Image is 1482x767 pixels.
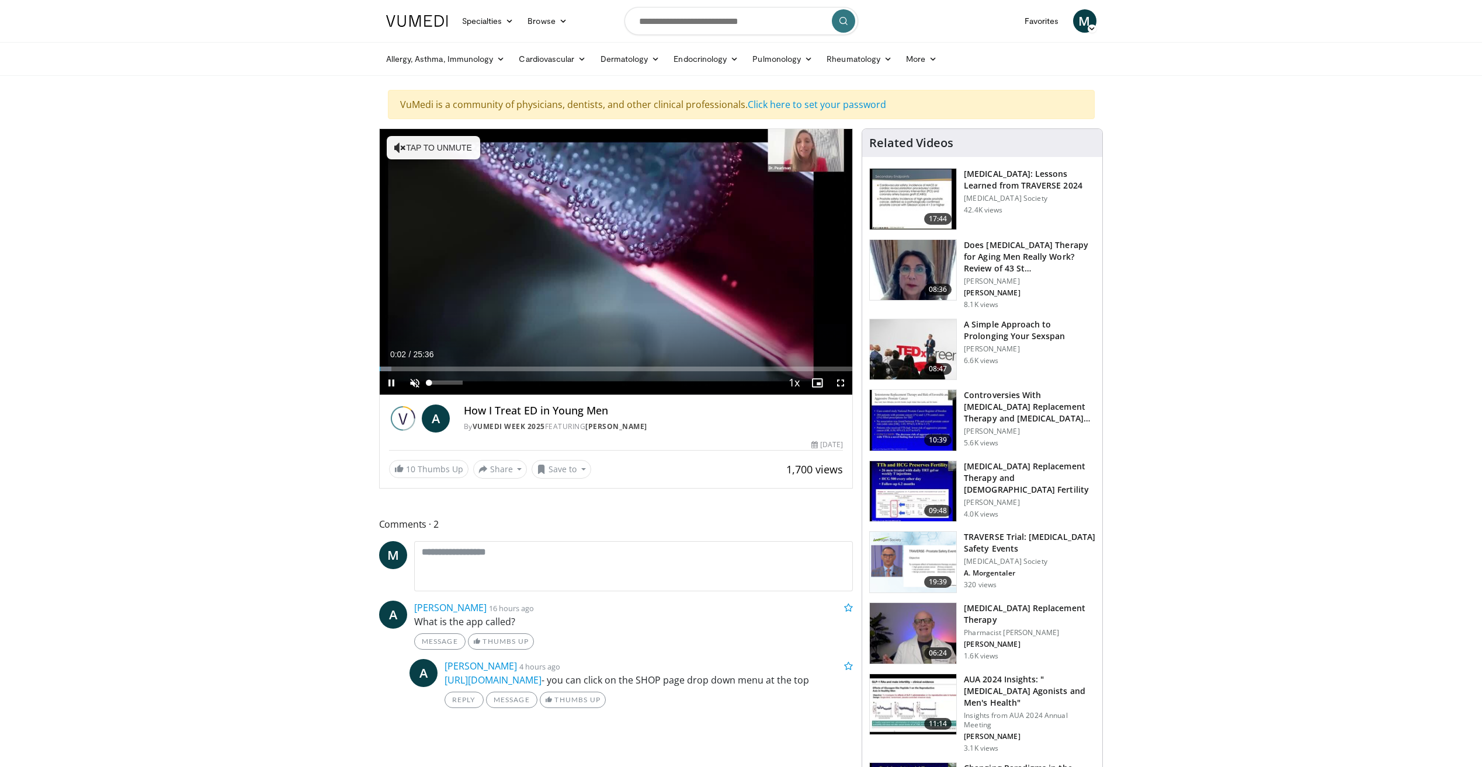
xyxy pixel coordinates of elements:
[379,47,512,71] a: Allergy, Asthma, Immunology
[924,284,952,295] span: 08:36
[924,505,952,517] span: 09:48
[468,633,534,650] a: Thumbs Up
[1018,9,1066,33] a: Favorites
[413,350,433,359] span: 25:36
[379,601,407,629] a: A
[964,300,998,309] p: 8.1K views
[429,381,463,385] div: Volume Level
[964,438,998,448] p: 5.6K views
[869,602,1095,664] a: 06:24 [MEDICAL_DATA] Replacement Therapy Pharmacist [PERSON_NAME] [PERSON_NAME] 1.6K views
[924,576,952,588] span: 19:39
[964,427,1095,436] p: [PERSON_NAME]
[403,371,426,395] button: Unmute
[389,405,417,433] img: Vumedi Week 2025
[964,344,1095,354] p: [PERSON_NAME]
[414,601,487,614] a: [PERSON_NAME]
[532,460,591,479] button: Save to
[745,47,820,71] a: Pulmonology
[445,673,853,687] p: - you can click on the SHOP page drop down menu at the top
[924,363,952,375] span: 08:47
[379,517,853,532] span: Comments 2
[924,718,952,730] span: 11:14
[585,421,647,431] a: [PERSON_NAME]
[409,350,411,359] span: /
[414,615,853,629] p: What is the app called?
[512,47,593,71] a: Cardiovascular
[594,47,667,71] a: Dermatology
[464,405,844,417] h4: How I Treat ED in Young Men
[869,319,1095,381] a: 08:47 A Simple Approach to Prolonging Your Sexspan [PERSON_NAME] 6.6K views
[473,460,527,479] button: Share
[924,434,952,446] span: 10:39
[964,168,1095,191] h3: [MEDICAL_DATA]: Lessons Learned from TRAVERSE 2024
[964,389,1095,424] h3: Controversies With [MEDICAL_DATA] Replacement Therapy and [MEDICAL_DATA] Can…
[445,660,517,672] a: [PERSON_NAME]
[445,692,484,708] a: Reply
[964,498,1095,507] p: [PERSON_NAME]
[964,580,997,590] p: 320 views
[489,603,534,613] small: 16 hours ago
[829,371,852,395] button: Fullscreen
[964,205,1002,215] p: 42.4K views
[870,461,956,522] img: 58e29ddd-d015-4cd9-bf96-f28e303b730c.150x105_q85_crop-smart_upscale.jpg
[870,169,956,229] img: 1317c62a-2f0d-4360-bee0-b1bff80fed3c.150x105_q85_crop-smart_upscale.jpg
[964,510,998,519] p: 4.0K views
[870,532,956,592] img: 9812f22f-d817-4923-ae6c-a42f6b8f1c21.png.150x105_q85_crop-smart_upscale.png
[820,47,899,71] a: Rheumatology
[964,557,1095,566] p: [MEDICAL_DATA] Society
[388,90,1095,119] div: VuMedi is a community of physicians, dentists, and other clinical professionals.
[782,371,806,395] button: Playback Rate
[390,350,406,359] span: 0:02
[387,136,480,159] button: Tap to unmute
[409,659,438,687] a: A
[964,277,1095,286] p: [PERSON_NAME]
[964,194,1095,203] p: [MEDICAL_DATA] Society
[1073,9,1096,33] a: M
[964,288,1095,298] p: [PERSON_NAME]
[964,732,1095,741] p: [PERSON_NAME]
[406,463,415,475] span: 10
[869,239,1095,309] a: 08:36 Does [MEDICAL_DATA] Therapy for Aging Men Really Work? Review of 43 St… [PERSON_NAME] [PERS...
[869,531,1095,593] a: 19:39 TRAVERSE Trial: [MEDICAL_DATA] Safety Events [MEDICAL_DATA] Society A. Morgentaler 320 views
[869,674,1095,753] a: 11:14 AUA 2024 Insights: " [MEDICAL_DATA] Agonists and Men's Health" Insights from AUA 2024 Annua...
[455,9,521,33] a: Specialties
[964,651,998,661] p: 1.6K views
[786,462,843,476] span: 1,700 views
[519,661,560,672] small: 4 hours ago
[667,47,745,71] a: Endocrinology
[964,744,998,753] p: 3.1K views
[870,319,956,380] img: c4bd4661-e278-4c34-863c-57c104f39734.150x105_q85_crop-smart_upscale.jpg
[389,460,468,478] a: 10 Thumbs Up
[869,389,1095,451] a: 10:39 Controversies With [MEDICAL_DATA] Replacement Therapy and [MEDICAL_DATA] Can… [PERSON_NAME]...
[964,461,1095,496] h3: [MEDICAL_DATA] Replacement Therapy and [DEMOGRAPHIC_DATA] Fertility
[486,692,537,708] a: Message
[964,711,1095,730] p: Insights from AUA 2024 Annual Meeting
[379,541,407,569] a: M
[869,136,953,150] h4: Related Videos
[869,168,1095,230] a: 17:44 [MEDICAL_DATA]: Lessons Learned from TRAVERSE 2024 [MEDICAL_DATA] Society 42.4K views
[964,640,1095,649] p: [PERSON_NAME]
[870,390,956,451] img: 418933e4-fe1c-4c2e-be56-3ce3ec8efa3b.150x105_q85_crop-smart_upscale.jpg
[473,421,545,431] a: Vumedi Week 2025
[464,421,844,432] div: By FEATURING
[422,405,450,433] a: A
[869,461,1095,522] a: 09:48 [MEDICAL_DATA] Replacement Therapy and [DEMOGRAPHIC_DATA] Fertility [PERSON_NAME] 4.0K views
[870,240,956,301] img: 4d4bce34-7cbb-4531-8d0c-5308a71d9d6c.150x105_q85_crop-smart_upscale.jpg
[964,239,1095,274] h3: Does [MEDICAL_DATA] Therapy for Aging Men Really Work? Review of 43 St…
[806,371,829,395] button: Enable picture-in-picture mode
[540,692,606,708] a: Thumbs Up
[924,647,952,659] span: 06:24
[748,98,886,111] a: Click here to set your password
[520,9,574,33] a: Browse
[380,129,853,395] video-js: Video Player
[899,47,944,71] a: More
[964,674,1095,709] h3: AUA 2024 Insights: " [MEDICAL_DATA] Agonists and Men's Health"
[870,674,956,735] img: 4d022421-20df-4b46-86b4-3f7edf7cbfde.150x105_q85_crop-smart_upscale.jpg
[924,213,952,225] span: 17:44
[386,15,448,27] img: VuMedi Logo
[445,674,542,686] a: [URL][DOMAIN_NAME]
